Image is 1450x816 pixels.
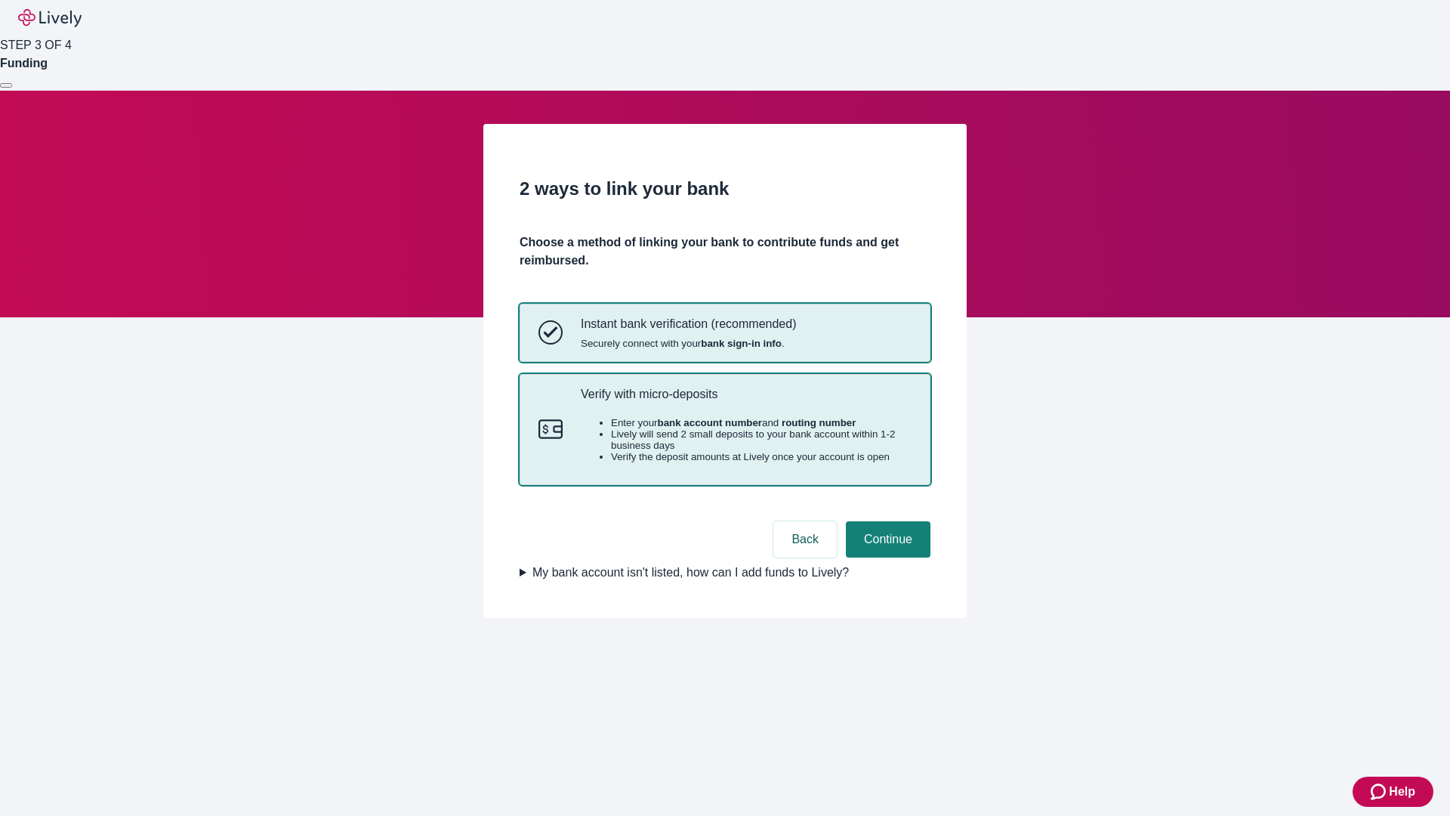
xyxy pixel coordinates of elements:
button: Continue [846,521,930,558]
strong: routing number [782,417,856,428]
summary: My bank account isn't listed, how can I add funds to Lively? [520,564,930,582]
strong: bank sign-in info [701,338,782,349]
li: Lively will send 2 small deposits to your bank account within 1-2 business days [611,428,912,451]
span: Help [1389,783,1415,801]
h4: Choose a method of linking your bank to contribute funds and get reimbursed. [520,233,930,270]
button: Micro-depositsVerify with micro-depositsEnter yourbank account numberand routing numberLively wil... [520,375,930,485]
li: Verify the deposit amounts at Lively once your account is open [611,451,912,462]
img: Lively [18,9,82,27]
svg: Instant bank verification [538,320,563,345]
strong: bank account number [658,417,763,428]
li: Enter your and [611,417,912,428]
svg: Micro-deposits [538,417,563,441]
p: Verify with micro-deposits [581,387,912,401]
button: Zendesk support iconHelp [1353,777,1433,807]
h2: 2 ways to link your bank [520,175,930,202]
span: Securely connect with your . [581,338,796,349]
button: Back [773,521,837,558]
svg: Zendesk support icon [1371,783,1389,801]
p: Instant bank verification (recommended) [581,317,796,331]
button: Instant bank verificationInstant bank verification (recommended)Securely connect with yourbank si... [520,304,930,360]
